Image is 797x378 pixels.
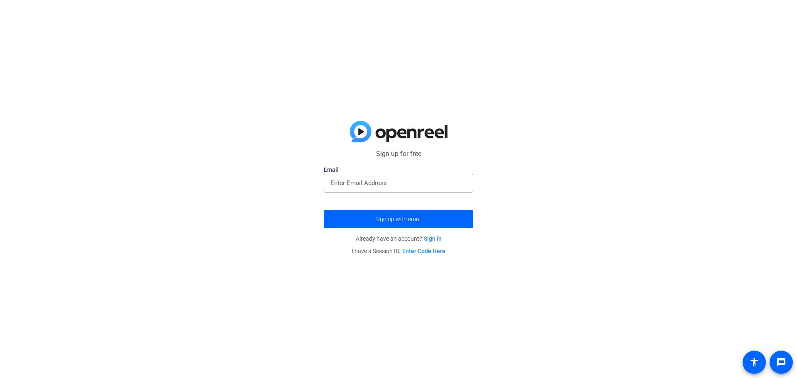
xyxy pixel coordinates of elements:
mat-icon: accessibility [749,357,759,367]
label: Email [324,166,473,174]
mat-icon: message [776,357,786,367]
a: Sign in [424,235,442,242]
span: I have a Session ID. [352,248,445,254]
img: blue-gradient.svg [350,121,447,142]
input: Enter Email Address [330,178,467,188]
a: Enter Code Here [402,248,445,254]
button: Sign up with email [324,210,473,228]
span: Already have an account? [356,235,442,242]
p: Sign up for free [324,149,473,159]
